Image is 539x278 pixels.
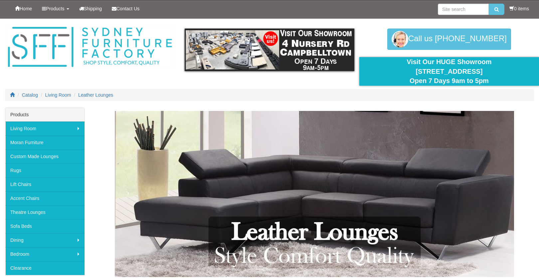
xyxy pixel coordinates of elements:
div: Visit Our HUGE Showroom [STREET_ADDRESS] Open 7 Days 9am to 5pm [364,57,534,86]
img: showroom.gif [185,29,354,71]
a: Moran Furniture [5,136,85,149]
a: Sofa Beds [5,219,85,233]
span: Shipping [84,6,102,11]
span: Contact Us [116,6,139,11]
a: Custom Made Lounges [5,149,85,163]
a: Theatre Lounges [5,205,85,219]
span: Home [20,6,32,11]
a: Dining [5,233,85,247]
a: Products [37,0,74,17]
li: 0 items [509,5,529,12]
a: Clearance [5,261,85,275]
a: Shipping [74,0,107,17]
a: Home [10,0,37,17]
a: Living Room [45,92,71,98]
a: Catalog [22,92,38,98]
img: Leather Lounges [115,111,514,277]
a: Bedroom [5,247,85,261]
img: Sydney Furniture Factory [5,25,175,69]
a: Living Room [5,122,85,136]
div: Products [5,108,85,122]
a: Lift Chairs [5,177,85,191]
a: Contact Us [107,0,144,17]
a: Accent Chairs [5,191,85,205]
span: Products [46,6,64,11]
a: Leather Lounges [78,92,113,98]
input: Site search [438,4,489,15]
a: Rugs [5,163,85,177]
